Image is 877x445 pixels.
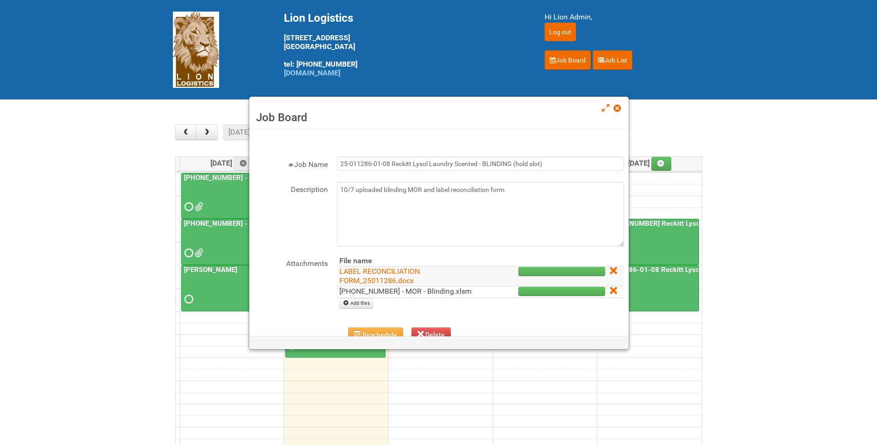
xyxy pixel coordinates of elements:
[628,159,672,167] span: [DATE]
[195,250,201,256] span: GROUP 1003.jpg GROUP 1003 (2).jpg GROUP 1003 (3).jpg GROUP 1003 (4).jpg GROUP 1003 (5).jpg GROUP ...
[184,296,191,303] span: Requested
[545,23,576,41] input: Log out
[223,124,255,140] button: [DATE]
[210,159,254,167] span: [DATE]
[254,256,328,269] label: Attachments
[339,267,420,285] a: LABEL RECONCILIATION FORM_25011286.docx
[337,256,483,266] th: File name
[598,265,699,311] a: 25-011286-01-08 Reckitt Lysol Laundry Scented
[545,12,705,23] div: Hi Lion Admin,
[181,265,282,311] a: [PERSON_NAME]
[182,173,347,182] a: [PHONE_NUMBER] - Naked Reformulation Mailing 1
[173,12,219,88] img: Lion Logistics
[284,68,340,77] a: [DOMAIN_NAME]
[593,50,632,70] a: Job List
[182,266,239,274] a: [PERSON_NAME]
[348,328,403,341] button: Reschedule
[181,173,282,219] a: [PHONE_NUMBER] - Naked Reformulation Mailing 1
[337,182,624,247] textarea: 10/7 uploaded blinding MOR and label reconciliation form
[256,111,622,124] h3: Job Board
[184,250,191,256] span: Requested
[173,45,219,54] a: Lion Logistics
[184,204,191,210] span: Requested
[599,219,794,228] a: [PHONE_NUMBER] Reckitt Lysol Wipes Stage 4 - labeling day
[339,287,472,296] a: [PHONE_NUMBER] - MOR - Blinding.xlsm
[234,157,254,171] a: Add an event
[598,219,699,265] a: [PHONE_NUMBER] Reckitt Lysol Wipes Stage 4 - labeling day
[651,157,672,171] a: Add an event
[545,50,591,70] a: Job Board
[254,182,328,195] label: Description
[411,328,451,341] button: Delete
[284,12,353,25] span: Lion Logistics
[339,298,373,309] a: Add files
[284,12,521,77] div: [STREET_ADDRESS] [GEOGRAPHIC_DATA] tel: [PHONE_NUMBER]
[254,157,328,170] label: Job Name
[599,266,756,274] a: 25-011286-01-08 Reckitt Lysol Laundry Scented
[182,219,376,228] a: [PHONE_NUMBER] - Naked Reformulation Mailing 1 PHOTOS
[181,219,282,265] a: [PHONE_NUMBER] - Naked Reformulation Mailing 1 PHOTOS
[195,204,201,210] span: Lion25-055556-01_LABELS_03Oct25.xlsx MOR - 25-055556-01.xlsm G147.png G258.png G369.png M147.png ...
